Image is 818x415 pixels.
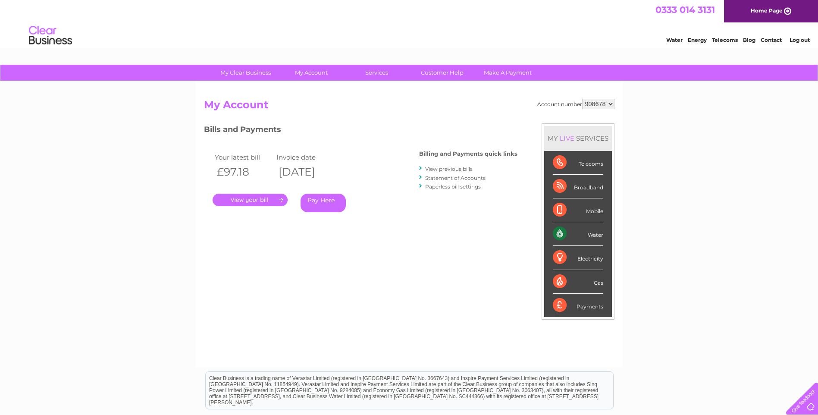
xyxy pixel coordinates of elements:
[425,166,473,172] a: View previous bills
[553,222,603,246] div: Water
[544,126,612,151] div: MY SERVICES
[553,175,603,198] div: Broadband
[341,65,412,81] a: Services
[553,246,603,270] div: Electricity
[204,99,614,115] h2: My Account
[537,99,614,109] div: Account number
[666,37,683,43] a: Water
[712,37,738,43] a: Telecoms
[213,151,275,163] td: Your latest bill
[655,4,715,15] a: 0333 014 3131
[276,65,347,81] a: My Account
[274,151,336,163] td: Invoice date
[743,37,755,43] a: Blog
[553,270,603,294] div: Gas
[553,198,603,222] div: Mobile
[206,5,613,42] div: Clear Business is a trading name of Verastar Limited (registered in [GEOGRAPHIC_DATA] No. 3667643...
[204,123,517,138] h3: Bills and Payments
[407,65,478,81] a: Customer Help
[425,183,481,190] a: Paperless bill settings
[28,22,72,49] img: logo.png
[472,65,543,81] a: Make A Payment
[558,134,576,142] div: LIVE
[553,294,603,317] div: Payments
[301,194,346,212] a: Pay Here
[790,37,810,43] a: Log out
[553,151,603,175] div: Telecoms
[210,65,281,81] a: My Clear Business
[425,175,486,181] a: Statement of Accounts
[274,163,336,181] th: [DATE]
[419,151,517,157] h4: Billing and Payments quick links
[213,194,288,206] a: .
[213,163,275,181] th: £97.18
[688,37,707,43] a: Energy
[761,37,782,43] a: Contact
